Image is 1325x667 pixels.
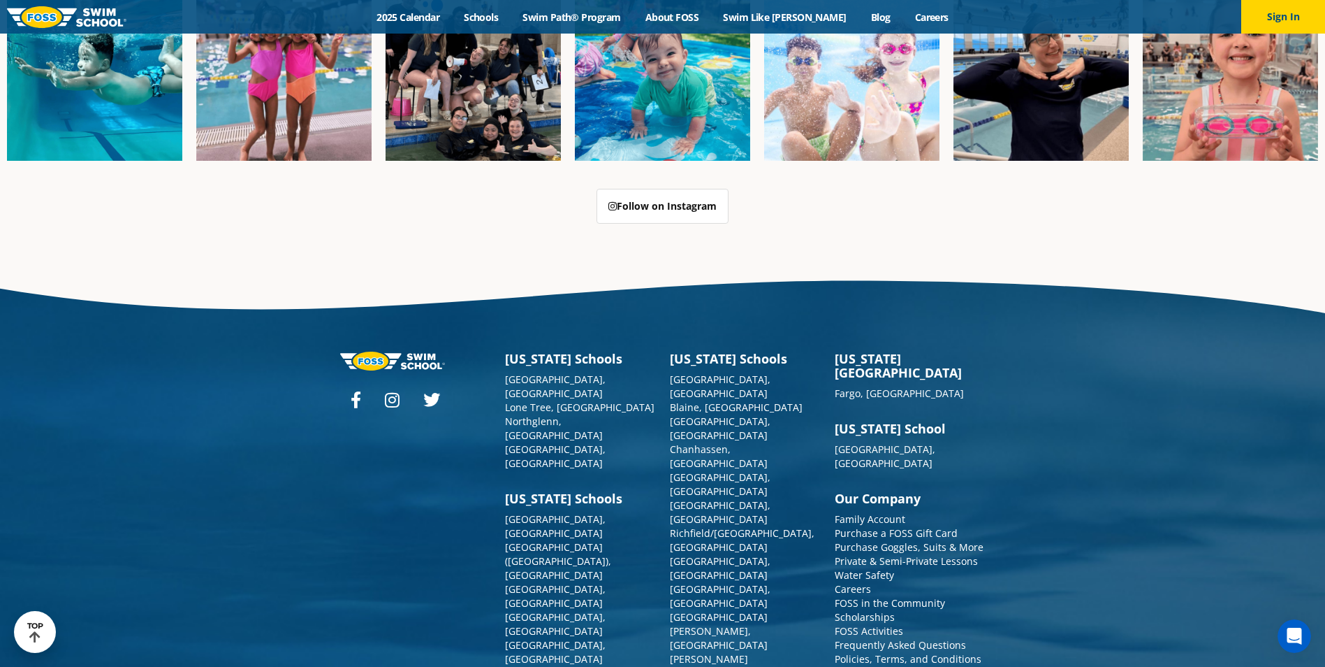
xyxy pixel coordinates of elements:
[670,526,814,554] a: Richfield/[GEOGRAPHIC_DATA], [GEOGRAPHIC_DATA]
[505,582,606,610] a: [GEOGRAPHIC_DATA], [GEOGRAPHIC_DATA]
[835,596,945,610] a: FOSS in the Community
[835,352,986,380] h3: [US_STATE][GEOGRAPHIC_DATA]
[365,10,452,24] a: 2025 Calendar
[835,652,981,666] a: Policies, Terms, and Conditions
[511,10,633,24] a: Swim Path® Program
[670,499,770,526] a: [GEOGRAPHIC_DATA], [GEOGRAPHIC_DATA]
[670,401,803,414] a: Blaine, [GEOGRAPHIC_DATA]
[670,582,770,610] a: [GEOGRAPHIC_DATA], [GEOGRAPHIC_DATA]
[27,622,43,643] div: TOP
[633,10,711,24] a: About FOSS
[505,540,611,582] a: [GEOGRAPHIC_DATA] ([GEOGRAPHIC_DATA]), [GEOGRAPHIC_DATA]
[452,10,511,24] a: Schools
[835,568,894,582] a: Water Safety
[902,10,960,24] a: Careers
[835,387,964,400] a: Fargo, [GEOGRAPHIC_DATA]
[711,10,859,24] a: Swim Like [PERSON_NAME]
[670,443,768,470] a: Chanhassen, [GEOGRAPHIC_DATA]
[858,10,902,24] a: Blog
[670,471,770,498] a: [GEOGRAPHIC_DATA], [GEOGRAPHIC_DATA]
[835,582,871,596] a: Careers
[340,352,445,371] img: Foss-logo-horizontal-white.svg
[835,624,903,638] a: FOSS Activities
[505,638,606,666] a: [GEOGRAPHIC_DATA], [GEOGRAPHIC_DATA]
[505,443,606,470] a: [GEOGRAPHIC_DATA], [GEOGRAPHIC_DATA]
[505,373,606,400] a: [GEOGRAPHIC_DATA], [GEOGRAPHIC_DATA]
[835,540,983,554] a: Purchase Goggles, Suits & More
[505,512,606,540] a: [GEOGRAPHIC_DATA], [GEOGRAPHIC_DATA]
[835,422,986,436] h3: [US_STATE] School
[670,554,770,582] a: [GEOGRAPHIC_DATA], [GEOGRAPHIC_DATA]
[835,638,966,652] a: Frequently Asked Questions
[670,373,770,400] a: [GEOGRAPHIC_DATA], [GEOGRAPHIC_DATA]
[7,6,126,28] img: FOSS Swim School Logo
[835,492,986,505] h3: Our Company
[835,610,895,624] a: Scholarships
[835,554,978,568] a: Private & Semi-Private Lessons
[835,526,958,540] a: Purchase a FOSS Gift Card
[1278,619,1311,653] iframe: Intercom live chat
[670,610,768,652] a: [GEOGRAPHIC_DATA][PERSON_NAME], [GEOGRAPHIC_DATA]
[596,189,729,224] a: Follow on Instagram
[670,352,821,366] h3: [US_STATE] Schools
[505,415,603,442] a: Northglenn, [GEOGRAPHIC_DATA]
[505,492,656,505] h3: [US_STATE] Schools
[670,415,770,442] a: [GEOGRAPHIC_DATA], [GEOGRAPHIC_DATA]
[835,512,905,526] a: Family Account
[505,401,654,414] a: Lone Tree, [GEOGRAPHIC_DATA]
[505,352,656,366] h3: [US_STATE] Schools
[835,443,935,470] a: [GEOGRAPHIC_DATA], [GEOGRAPHIC_DATA]
[505,610,606,638] a: [GEOGRAPHIC_DATA], [GEOGRAPHIC_DATA]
